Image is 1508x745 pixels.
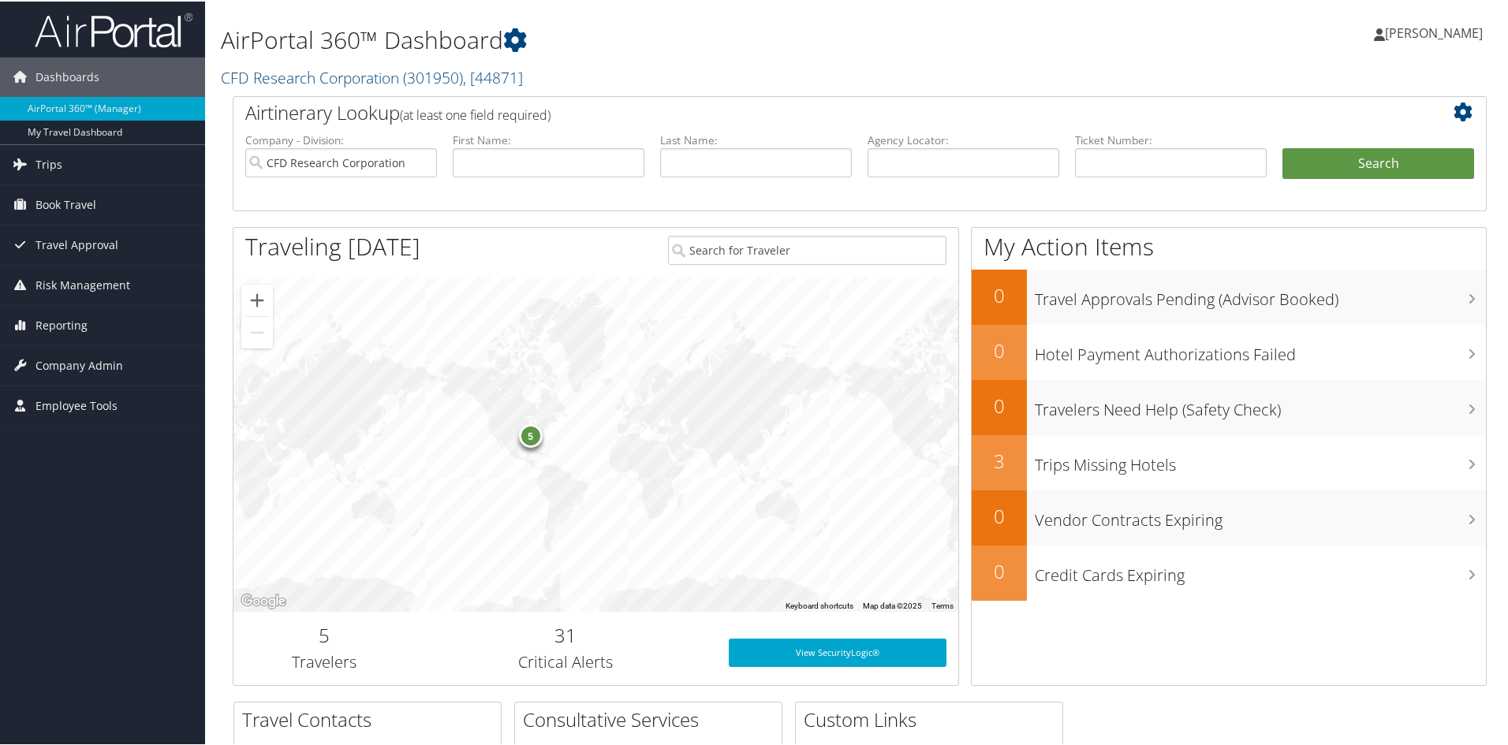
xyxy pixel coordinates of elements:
h2: 5 [245,620,403,647]
label: Ticket Number: [1075,131,1267,147]
span: Book Travel [35,184,96,223]
h2: 31 [427,620,705,647]
span: Company Admin [35,345,123,384]
h2: 0 [972,501,1027,528]
a: 0Hotel Payment Authorizations Failed [972,323,1486,378]
label: Last Name: [660,131,852,147]
h2: 0 [972,336,1027,363]
a: Open this area in Google Maps (opens a new window) [237,590,289,610]
h2: Custom Links [804,705,1062,732]
h3: Critical Alerts [427,650,705,672]
h2: Consultative Services [523,705,782,732]
a: 0Travel Approvals Pending (Advisor Booked) [972,268,1486,323]
h2: 0 [972,391,1027,418]
button: Keyboard shortcuts [786,599,853,610]
span: Dashboards [35,56,99,95]
label: Company - Division: [245,131,437,147]
img: Google [237,590,289,610]
img: airportal-logo.png [35,10,192,47]
h3: Credit Cards Expiring [1035,555,1486,585]
a: 3Trips Missing Hotels [972,434,1486,489]
div: 5 [518,423,542,446]
a: View SecurityLogic® [729,637,946,665]
button: Zoom in [241,283,273,315]
span: (at least one field required) [400,105,551,122]
h1: My Action Items [972,229,1486,262]
h3: Travelers Need Help (Safety Check) [1035,389,1486,419]
button: Zoom out [241,315,273,347]
a: 0Vendor Contracts Expiring [972,489,1486,544]
a: 0Credit Cards Expiring [972,544,1486,599]
span: Trips [35,143,62,183]
a: [PERSON_NAME] [1374,8,1499,55]
h1: Traveling [DATE] [245,229,420,262]
h2: Travel Contacts [242,705,501,732]
input: Search for Traveler [668,234,946,263]
label: Agency Locator: [868,131,1059,147]
h3: Hotel Payment Authorizations Failed [1035,334,1486,364]
span: [PERSON_NAME] [1385,23,1483,40]
a: CFD Research Corporation [221,65,523,87]
a: Terms (opens in new tab) [931,600,954,609]
h3: Vendor Contracts Expiring [1035,500,1486,530]
h2: 0 [972,557,1027,583]
label: First Name: [453,131,644,147]
span: Reporting [35,304,88,344]
h3: Travelers [245,650,403,672]
h1: AirPortal 360™ Dashboard [221,22,1073,55]
span: Risk Management [35,264,130,304]
span: Travel Approval [35,224,118,263]
h3: Travel Approvals Pending (Advisor Booked) [1035,279,1486,309]
span: Map data ©2025 [863,600,922,609]
h2: 3 [972,446,1027,473]
h2: Airtinerary Lookup [245,98,1370,125]
h3: Trips Missing Hotels [1035,445,1486,475]
span: , [ 44871 ] [463,65,523,87]
button: Search [1282,147,1474,178]
span: ( 301950 ) [403,65,463,87]
a: 0Travelers Need Help (Safety Check) [972,378,1486,434]
h2: 0 [972,281,1027,307]
span: Employee Tools [35,385,118,424]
